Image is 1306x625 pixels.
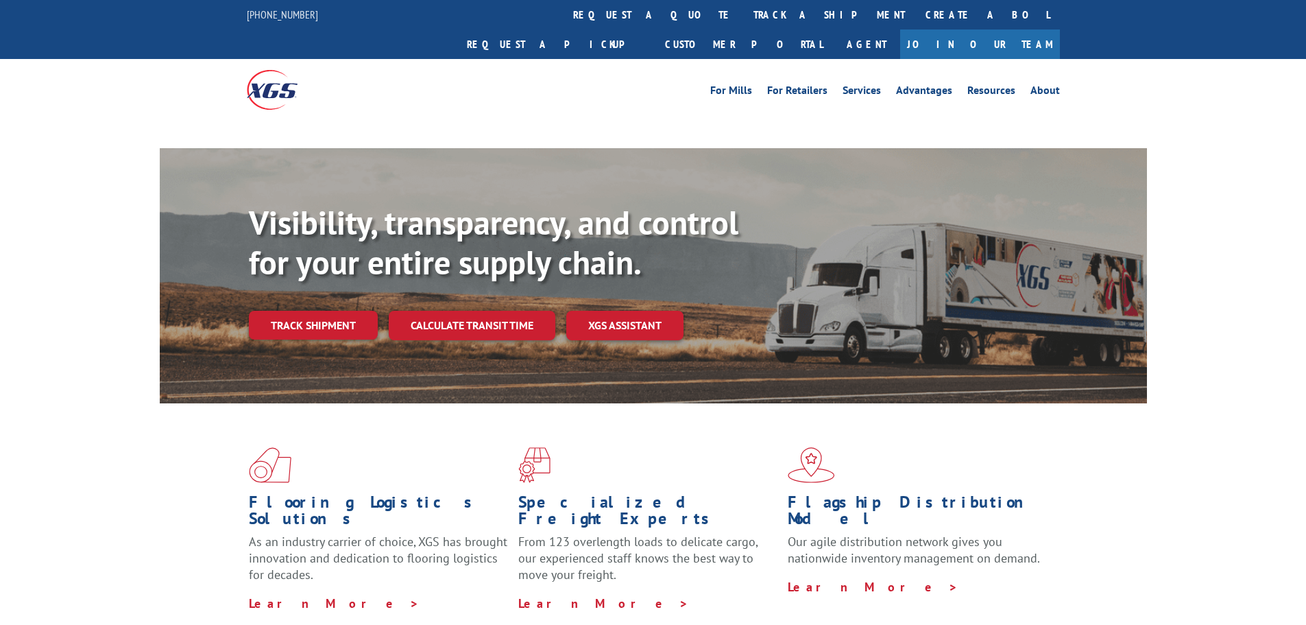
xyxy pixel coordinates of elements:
[249,201,738,283] b: Visibility, transparency, and control for your entire supply chain.
[247,8,318,21] a: [PHONE_NUMBER]
[518,447,551,483] img: xgs-icon-focused-on-flooring-red
[389,311,555,340] a: Calculate transit time
[457,30,655,59] a: Request a pickup
[710,85,752,100] a: For Mills
[518,534,777,595] p: From 123 overlength loads to delicate cargo, our experienced staff knows the best way to move you...
[788,579,958,595] a: Learn More >
[788,494,1047,534] h1: Flagship Distribution Model
[249,311,378,340] a: Track shipment
[896,85,952,100] a: Advantages
[833,30,900,59] a: Agent
[518,595,689,611] a: Learn More >
[655,30,833,59] a: Customer Portal
[249,494,508,534] h1: Flooring Logistics Solutions
[967,85,1015,100] a: Resources
[767,85,827,100] a: For Retailers
[518,494,777,534] h1: Specialized Freight Experts
[1030,85,1060,100] a: About
[249,534,507,582] span: As an industry carrier of choice, XGS has brought innovation and dedication to flooring logistics...
[566,311,684,340] a: XGS ASSISTANT
[843,85,881,100] a: Services
[249,595,420,611] a: Learn More >
[249,447,291,483] img: xgs-icon-total-supply-chain-intelligence-red
[788,534,1040,566] span: Our agile distribution network gives you nationwide inventory management on demand.
[900,30,1060,59] a: Join Our Team
[788,447,835,483] img: xgs-icon-flagship-distribution-model-red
